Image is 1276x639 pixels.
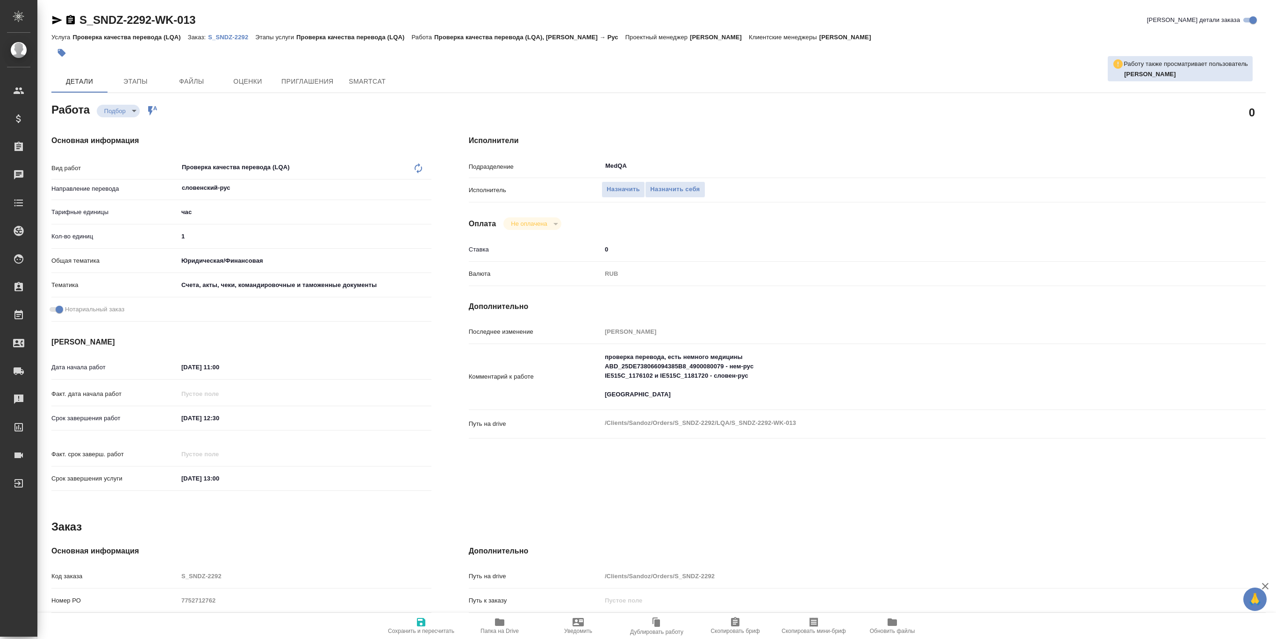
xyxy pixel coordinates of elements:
[602,243,1199,256] input: ✎ Введи что-нибудь
[97,105,140,117] div: Подбор
[51,363,178,372] p: Дата начала работ
[503,217,561,230] div: Подбор
[602,594,1199,607] input: Пустое поле
[51,337,431,348] h4: [PERSON_NAME]
[178,277,431,293] div: Счета, акты, чеки, командировочные и таможенные документы
[281,76,334,87] span: Приглашения
[710,628,760,634] span: Скопировать бриф
[225,76,270,87] span: Оценки
[469,596,602,605] p: Путь к заказу
[469,162,602,172] p: Подразделение
[602,569,1199,583] input: Пустое поле
[188,34,208,41] p: Заказ:
[426,187,428,189] button: Open
[51,43,72,63] button: Добавить тэг
[51,389,178,399] p: Факт. дата начала работ
[51,596,178,605] p: Номер РО
[51,280,178,290] p: Тематика
[169,76,214,87] span: Файлы
[469,546,1266,557] h4: Дополнительно
[469,301,1266,312] h4: Дополнительно
[178,204,431,220] div: час
[51,208,178,217] p: Тарифные единицы
[255,34,296,41] p: Этапы услуги
[749,34,819,41] p: Клиентские менеджеры
[607,184,640,195] span: Назначить
[388,628,454,634] span: Сохранить и пересчитать
[178,387,260,401] input: Пустое поле
[65,14,76,26] button: Скопировать ссылку
[382,613,460,639] button: Сохранить и пересчитать
[480,628,519,634] span: Папка на Drive
[469,245,602,254] p: Ставка
[602,415,1199,431] textarea: /Clients/Sandoz/Orders/S_SNDZ-2292/LQA/S_SNDZ-2292-WK-013
[469,327,602,337] p: Последнее изменение
[650,184,700,195] span: Назначить себя
[208,33,255,41] a: S_SNDZ-2292
[51,414,178,423] p: Срок завершения работ
[434,34,625,41] p: Проверка качества перевода (LQA), [PERSON_NAME] → Рус
[51,101,90,117] h2: Работа
[51,34,72,41] p: Услуга
[1147,15,1240,25] span: [PERSON_NAME] детали заказа
[178,447,260,461] input: Пустое поле
[51,474,178,483] p: Срок завершения услуги
[690,34,749,41] p: [PERSON_NAME]
[178,472,260,485] input: ✎ Введи что-нибудь
[178,411,260,425] input: ✎ Введи что-нибудь
[1124,70,1248,79] p: Горшкова Валентина
[602,349,1199,402] textarea: проверка перевода, есть немного медицины ABD_25DE738066094385B8_4900080079 - нем-рус IE515C_11761...
[178,569,431,583] input: Пустое поле
[101,107,129,115] button: Подбор
[469,135,1266,146] h4: Исполнители
[630,629,683,635] span: Дублировать работу
[602,181,645,198] button: Назначить
[178,360,260,374] input: ✎ Введи что-нибудь
[72,34,187,41] p: Проверка качества перевода (LQA)
[208,34,255,41] p: S_SNDZ-2292
[51,450,178,459] p: Факт. срок заверш. работ
[51,14,63,26] button: Скопировать ссылку для ЯМессенджера
[781,628,846,634] span: Скопировать мини-бриф
[469,186,602,195] p: Исполнитель
[564,628,592,634] span: Уведомить
[460,613,539,639] button: Папка на Drive
[178,594,431,607] input: Пустое поле
[508,220,550,228] button: Не оплачена
[774,613,853,639] button: Скопировать мини-бриф
[617,613,696,639] button: Дублировать работу
[1194,165,1196,167] button: Open
[539,613,617,639] button: Уведомить
[57,76,102,87] span: Детали
[1249,104,1255,120] h2: 0
[51,232,178,241] p: Кол-во единиц
[79,14,195,26] a: S_SNDZ-2292-WK-013
[625,34,690,41] p: Проектный менеджер
[469,419,602,429] p: Путь на drive
[469,269,602,279] p: Валюта
[645,181,705,198] button: Назначить себя
[469,572,602,581] p: Путь на drive
[178,253,431,269] div: Юридическая/Финансовая
[51,519,82,534] h2: Заказ
[870,628,915,634] span: Обновить файлы
[1243,588,1267,611] button: 🙏
[469,372,602,381] p: Комментарий к работе
[345,76,390,87] span: SmartCat
[51,135,431,146] h4: Основная информация
[51,164,178,173] p: Вид работ
[51,572,178,581] p: Код заказа
[51,256,178,266] p: Общая тематика
[696,613,774,639] button: Скопировать бриф
[411,34,434,41] p: Работа
[853,613,932,639] button: Обновить файлы
[1124,59,1248,69] p: Работу также просматривает пользователь
[65,305,124,314] span: Нотариальный заказ
[178,230,431,243] input: ✎ Введи что-нибудь
[51,546,431,557] h4: Основная информация
[113,76,158,87] span: Этапы
[1247,589,1263,609] span: 🙏
[296,34,411,41] p: Проверка качества перевода (LQA)
[819,34,878,41] p: [PERSON_NAME]
[602,266,1199,282] div: RUB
